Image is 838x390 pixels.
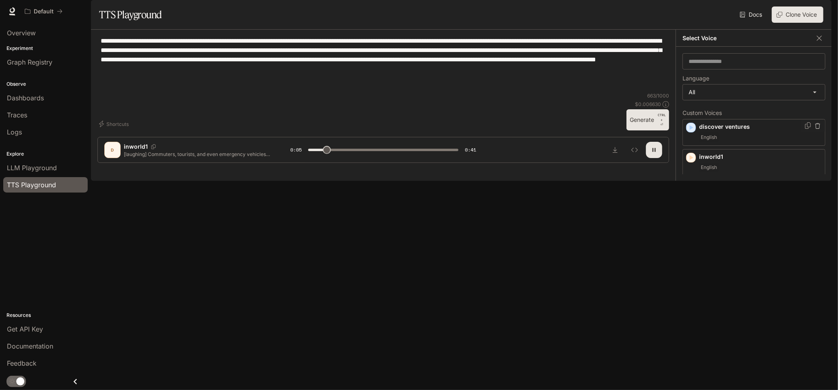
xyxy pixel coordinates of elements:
[738,6,765,23] a: Docs
[699,123,822,131] p: discover ventures
[607,142,623,158] button: Download audio
[682,110,825,116] p: Custom Voices
[34,8,54,15] p: Default
[682,76,709,81] p: Language
[124,151,271,158] p: [laughing] Commuters, tourists, and even emergency vehicles must wait patiently behind the barrie...
[804,122,812,129] button: Copy Voice ID
[772,6,823,23] button: Clone Voice
[290,146,302,154] span: 0:05
[647,92,669,99] p: 663 / 1000
[657,113,666,127] p: ⏎
[699,153,822,161] p: inworld1
[699,162,719,172] span: English
[465,146,476,154] span: 0:41
[626,142,643,158] button: Inspect
[699,132,719,142] span: English
[683,84,825,100] div: All
[99,6,162,23] h1: TTS Playground
[21,3,66,19] button: All workspaces
[97,117,132,130] button: Shortcuts
[148,144,159,149] button: Copy Voice ID
[124,143,148,151] p: inworld1
[657,113,666,122] p: CTRL +
[626,109,669,130] button: GenerateCTRL +⏎
[106,143,119,156] div: D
